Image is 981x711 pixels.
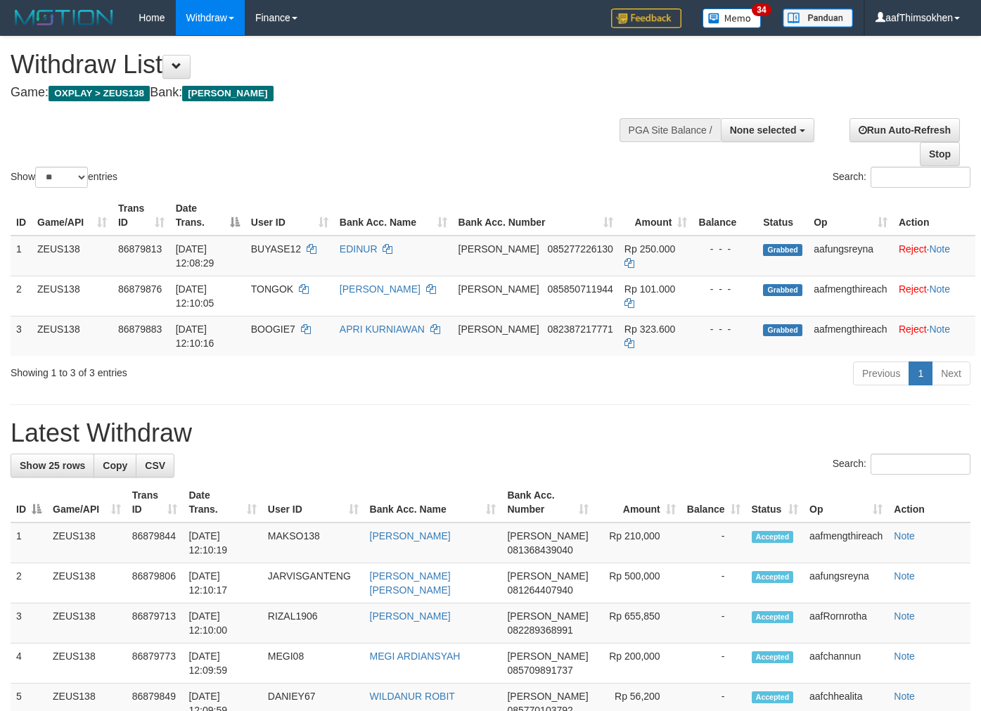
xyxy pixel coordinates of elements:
[11,86,640,100] h4: Game: Bank:
[47,523,127,563] td: ZEUS138
[899,324,927,335] a: Reject
[262,563,364,603] td: JARVISGANTENG
[127,523,184,563] td: 86879844
[681,482,746,523] th: Balance: activate to sort column ascending
[183,643,262,684] td: [DATE] 12:09:59
[893,276,975,316] td: ·
[681,603,746,643] td: -
[183,482,262,523] th: Date Trans.: activate to sort column ascending
[763,324,802,336] span: Grabbed
[459,283,539,295] span: [PERSON_NAME]
[501,482,594,523] th: Bank Acc. Number: activate to sort column ascending
[262,523,364,563] td: MAKSO138
[11,360,398,380] div: Showing 1 to 3 of 3 entries
[808,196,893,236] th: Op: activate to sort column ascending
[763,284,802,296] span: Grabbed
[804,563,888,603] td: aafungsreyna
[118,283,162,295] span: 86879876
[594,523,681,563] td: Rp 210,000
[340,283,421,295] a: [PERSON_NAME]
[94,454,136,478] a: Copy
[833,167,970,188] label: Search:
[698,282,752,296] div: - - -
[11,276,32,316] td: 2
[127,563,184,603] td: 86879806
[594,603,681,643] td: Rp 655,850
[170,196,245,236] th: Date Trans.: activate to sort column descending
[364,482,502,523] th: Bank Acc. Name: activate to sort column ascending
[49,86,150,101] span: OXPLAY > ZEUS138
[804,643,888,684] td: aafchannun
[507,610,588,622] span: [PERSON_NAME]
[118,243,162,255] span: 86879813
[752,4,771,16] span: 34
[594,482,681,523] th: Amount: activate to sort column ascending
[594,563,681,603] td: Rp 500,000
[894,610,915,622] a: Note
[849,118,960,142] a: Run Auto-Refresh
[624,324,675,335] span: Rp 323.600
[893,236,975,276] td: ·
[262,603,364,643] td: RIZAL1906
[11,482,47,523] th: ID: activate to sort column descending
[11,316,32,356] td: 3
[32,236,113,276] td: ZEUS138
[11,167,117,188] label: Show entries
[32,316,113,356] td: ZEUS138
[453,196,619,236] th: Bank Acc. Number: activate to sort column ascending
[783,8,853,27] img: panduan.png
[808,276,893,316] td: aafmengthireach
[507,530,588,542] span: [PERSON_NAME]
[752,691,794,703] span: Accepted
[507,665,572,676] span: Copy 085709891737 to clipboard
[507,584,572,596] span: Copy 081264407940 to clipboard
[808,316,893,356] td: aafmengthireach
[262,482,364,523] th: User ID: activate to sort column ascending
[853,361,909,385] a: Previous
[11,196,32,236] th: ID
[182,86,273,101] span: [PERSON_NAME]
[871,167,970,188] input: Search:
[808,236,893,276] td: aafungsreyna
[251,324,295,335] span: BOOGIE7
[929,283,950,295] a: Note
[176,243,214,269] span: [DATE] 12:08:29
[459,243,539,255] span: [PERSON_NAME]
[681,523,746,563] td: -
[804,603,888,643] td: aafRornrotha
[681,563,746,603] td: -
[127,482,184,523] th: Trans ID: activate to sort column ascending
[894,651,915,662] a: Note
[752,571,794,583] span: Accepted
[507,651,588,662] span: [PERSON_NAME]
[370,651,461,662] a: MEGI ARDIANSYAH
[752,651,794,663] span: Accepted
[136,454,174,478] a: CSV
[547,243,613,255] span: Copy 085277226130 to clipboard
[507,570,588,582] span: [PERSON_NAME]
[752,531,794,543] span: Accepted
[459,324,539,335] span: [PERSON_NAME]
[370,530,451,542] a: [PERSON_NAME]
[693,196,757,236] th: Balance
[899,283,927,295] a: Reject
[547,324,613,335] span: Copy 082387217771 to clipboard
[932,361,970,385] a: Next
[698,242,752,256] div: - - -
[118,324,162,335] span: 86879883
[920,142,960,166] a: Stop
[620,118,721,142] div: PGA Site Balance /
[127,603,184,643] td: 86879713
[11,236,32,276] td: 1
[340,324,425,335] a: APRI KURNIAWAN
[929,324,950,335] a: Note
[11,563,47,603] td: 2
[47,563,127,603] td: ZEUS138
[698,322,752,336] div: - - -
[251,243,301,255] span: BUYASE12
[888,482,970,523] th: Action
[183,523,262,563] td: [DATE] 12:10:19
[11,419,970,447] h1: Latest Withdraw
[899,243,927,255] a: Reject
[763,244,802,256] span: Grabbed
